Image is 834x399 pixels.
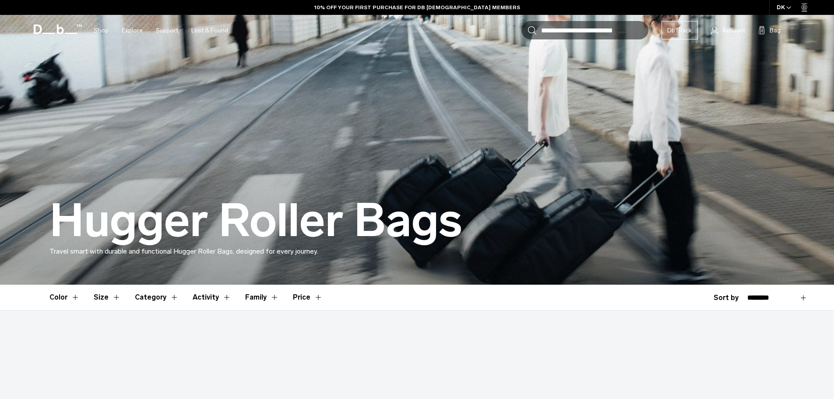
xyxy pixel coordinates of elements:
[770,26,781,35] span: Bag
[193,285,231,310] button: Toggle Filter
[49,195,462,246] h1: Hugger Roller Bags
[87,15,235,46] nav: Main Navigation
[722,26,745,35] span: Account
[122,15,143,46] a: Explore
[758,25,781,35] button: Bag
[314,4,520,11] a: 10% OFF YOUR FIRST PURCHASE FOR DB [DEMOGRAPHIC_DATA] MEMBERS
[94,285,121,310] button: Toggle Filter
[156,15,178,46] a: Support
[94,15,109,46] a: Shop
[711,25,745,35] a: Account
[245,285,279,310] button: Toggle Filter
[49,285,80,310] button: Toggle Filter
[135,285,179,310] button: Toggle Filter
[293,285,323,310] button: Toggle Price
[662,21,698,39] a: Db Black
[191,15,228,46] a: Lost & Found
[49,247,318,255] span: Travel smart with durable and functional Hugger Roller Bags, designed for every journey.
